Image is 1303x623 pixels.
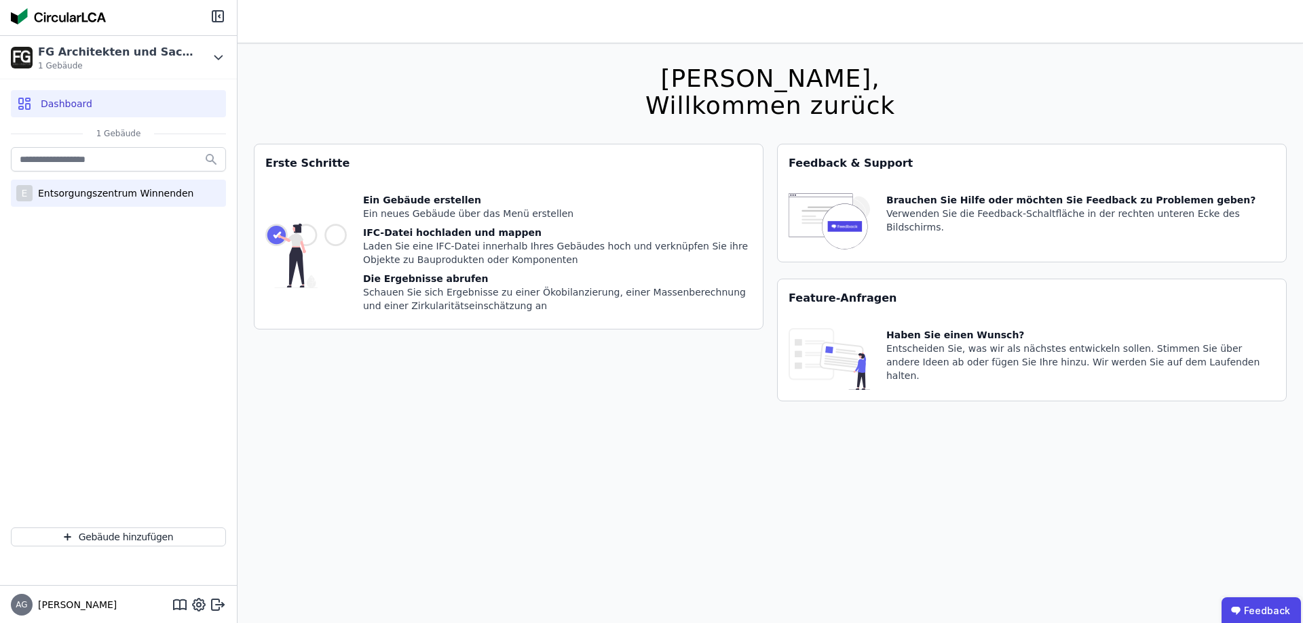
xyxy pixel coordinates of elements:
button: Gebäude hinzufügen [11,527,226,546]
div: [PERSON_NAME], [645,65,895,92]
div: FG Architekten und Sachverständige GmbH [38,44,194,60]
div: Schauen Sie sich Ergebnisse zu einer Ökobilanzierung, einer Massenberechnung und einer Zirkularit... [363,285,752,313]
div: Entsorgungszentrum Winnenden [33,186,193,200]
img: FG Architekten und Sachverständige GmbH [11,47,33,68]
div: Feedback & Support [778,144,1286,182]
span: AG [16,601,27,609]
img: feature_request_tile-UiXE1qGU.svg [789,328,870,390]
div: Willkommen zurück [645,92,895,119]
div: Ein neues Gebäude über das Menü erstellen [363,207,752,220]
img: Concular [11,8,106,24]
div: Haben Sie einen Wunsch? [886,328,1275,342]
div: Laden Sie eine IFC-Datei innerhalb Ihres Gebäudes hoch und verknüpfen Sie ihre Objekte zu Bauprod... [363,239,752,266]
div: Brauchen Sie Hilfe oder möchten Sie Feedback zu Problemen geben? [886,193,1275,207]
img: feedback-icon-HCTs5lye.svg [789,193,870,251]
div: Ein Gebäude erstellen [363,193,752,207]
div: Erste Schritte [254,144,763,182]
div: E [16,185,33,201]
span: 1 Gebäude [38,60,194,71]
div: Verwenden Sie die Feedback-Schaltfläche in der rechten unteren Ecke des Bildschirms. [886,207,1275,234]
img: getting_started_tile-DrF_GRSv.svg [265,193,347,318]
div: IFC-Datei hochladen und mappen [363,226,752,239]
div: Feature-Anfragen [778,279,1286,317]
div: Die Ergebnisse abrufen [363,272,752,285]
span: [PERSON_NAME] [33,598,117,611]
div: Entscheiden Sie, was wir als nächstes entwickeln sollen. Stimmen Sie über andere Ideen ab oder fü... [886,342,1275,382]
span: Dashboard [41,97,92,110]
span: 1 Gebäude [83,128,155,139]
